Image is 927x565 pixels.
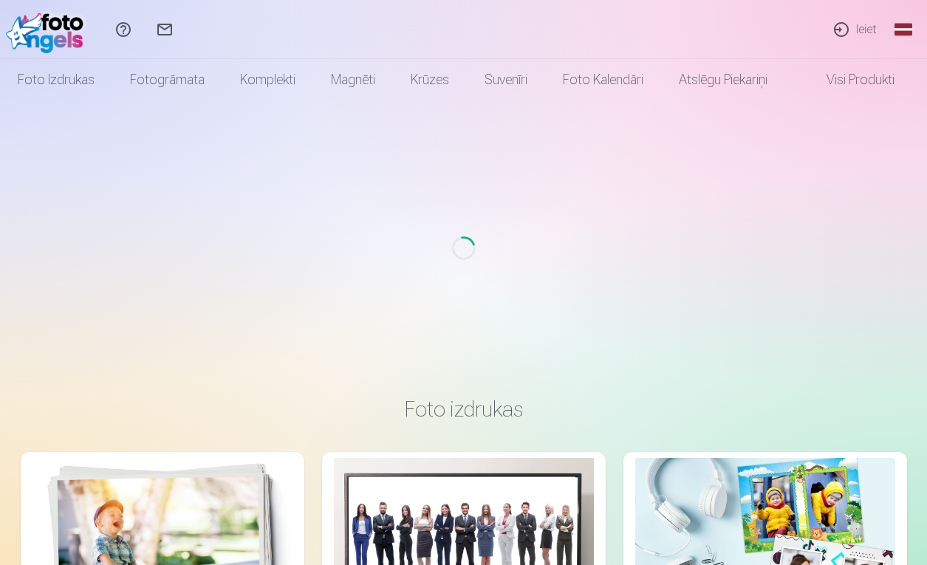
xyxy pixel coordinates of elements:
a: Fotogrāmata [112,59,222,100]
a: Magnēti [313,59,393,100]
a: Krūzes [393,59,467,100]
img: /fa1 [6,6,91,53]
a: Visi produkti [785,59,912,100]
a: Suvenīri [467,59,545,100]
a: Atslēgu piekariņi [661,59,785,100]
a: Foto kalendāri [545,59,661,100]
a: Komplekti [222,59,313,100]
h3: Foto izdrukas [33,396,895,422]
